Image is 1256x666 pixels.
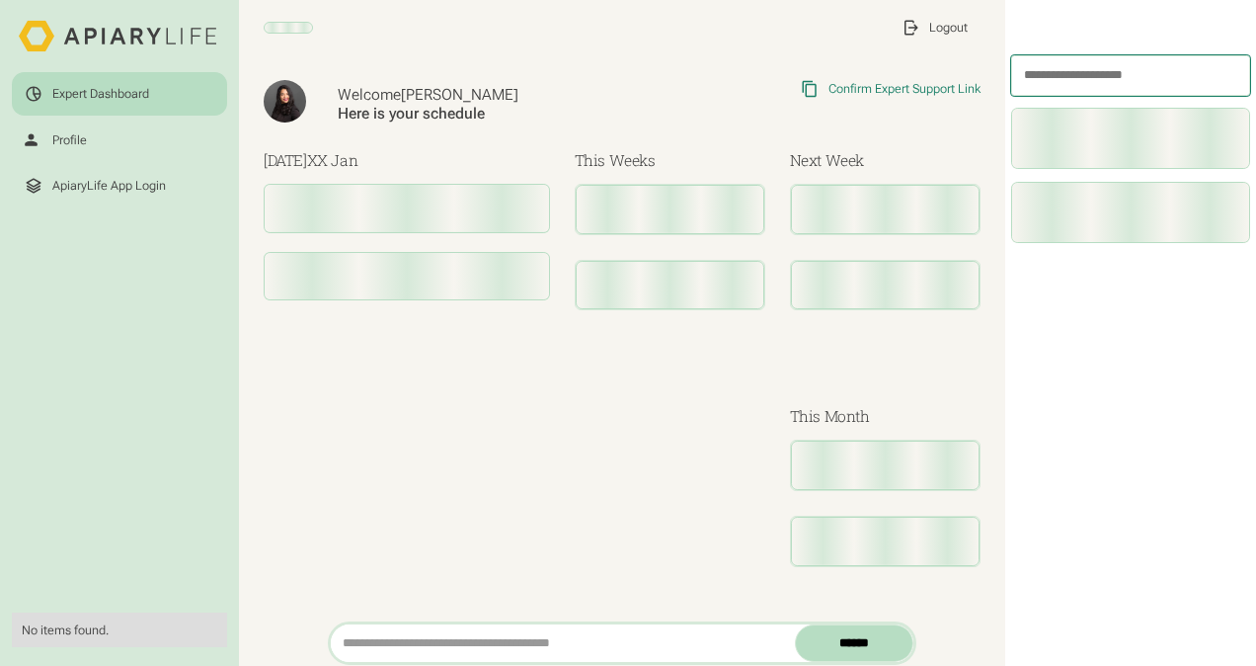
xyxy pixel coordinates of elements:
a: ApiaryLife App Login [12,164,226,207]
a: Profile [12,119,226,161]
div: Expert Dashboard [52,86,149,102]
a: Logout [890,6,981,48]
div: No items found. [22,623,216,638]
span: XX Jan [307,150,358,170]
div: Profile [52,132,87,148]
div: Logout [929,20,968,36]
a: Expert Dashboard [12,72,226,115]
span: [PERSON_NAME] [401,86,518,104]
div: Here is your schedule [338,105,657,124]
h3: Next Week [790,149,981,172]
div: Confirm Expert Support Link [828,81,981,97]
h3: This Month [790,405,981,428]
h3: [DATE] [264,149,550,172]
div: ApiaryLife App Login [52,178,166,194]
div: Welcome [338,86,657,105]
h3: This Weeks [575,149,765,172]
